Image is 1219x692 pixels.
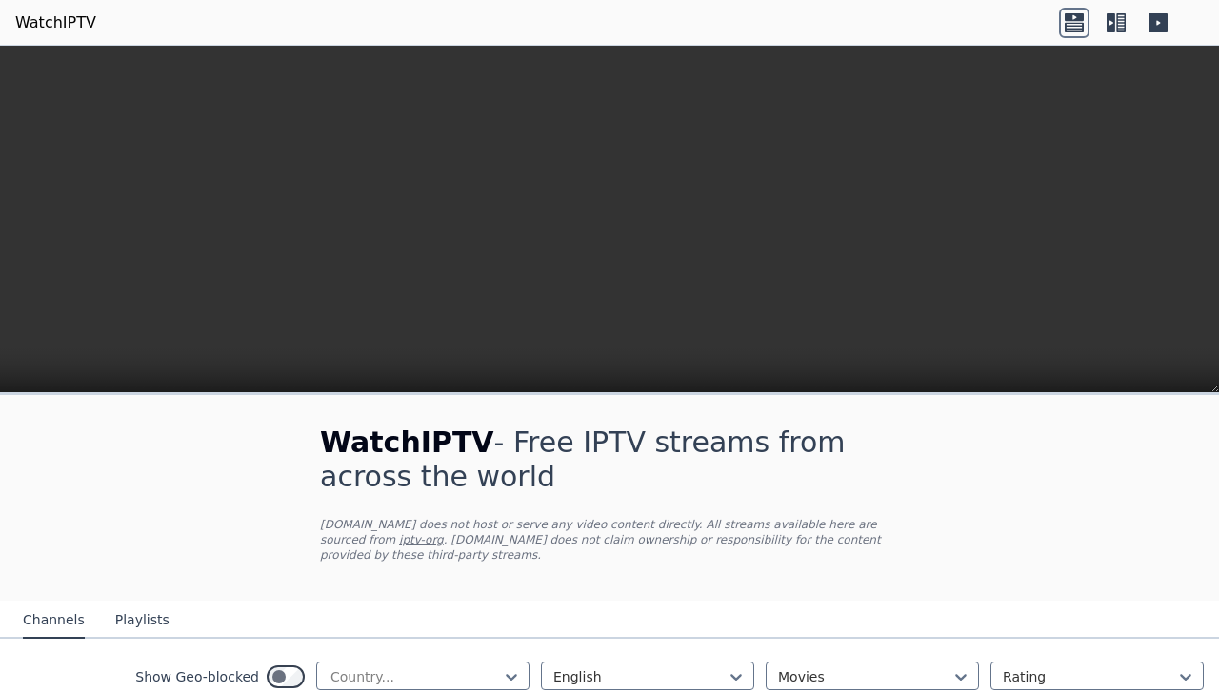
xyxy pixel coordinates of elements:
[23,603,85,639] button: Channels
[320,517,899,563] p: [DOMAIN_NAME] does not host or serve any video content directly. All streams available here are s...
[135,667,259,686] label: Show Geo-blocked
[320,425,494,459] span: WatchIPTV
[399,533,444,546] a: iptv-org
[320,425,899,494] h1: - Free IPTV streams from across the world
[115,603,170,639] button: Playlists
[15,11,96,34] a: WatchIPTV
